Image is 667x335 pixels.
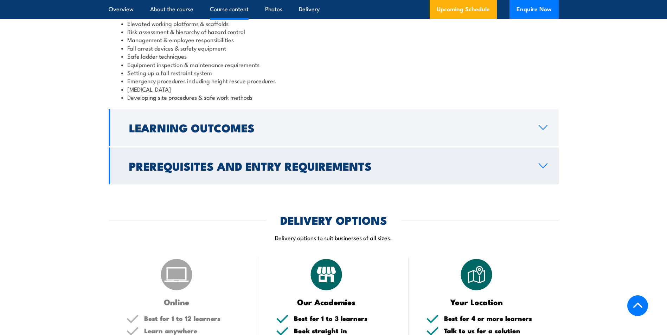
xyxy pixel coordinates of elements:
[109,109,559,146] a: Learning Outcomes
[121,27,546,35] li: Risk assessment & hierarchy of hazard control
[280,215,387,225] h2: DELIVERY OPTIONS
[129,123,527,132] h2: Learning Outcomes
[121,19,546,27] li: Elevated working platforms & scaffolds
[126,298,227,306] h3: Online
[444,315,541,322] h5: Best for 4 or more learners
[121,93,546,101] li: Developing site procedures & safe work methods
[129,161,527,171] h2: Prerequisites and Entry Requirements
[121,85,546,93] li: [MEDICAL_DATA]
[109,147,559,184] a: Prerequisites and Entry Requirements
[294,327,391,334] h5: Book straight in
[144,327,241,334] h5: Learn anywhere
[276,298,377,306] h3: Our Academies
[121,44,546,52] li: Fall arrest devices & safety equipment
[444,327,541,334] h5: Talk to us for a solution
[121,52,546,60] li: Safe ladder techniques
[426,298,527,306] h3: Your Location
[109,234,559,242] p: Delivery options to suit businesses of all sizes.
[121,35,546,44] li: Management & employee responsibilities
[294,315,391,322] h5: Best for 1 to 3 learners
[121,77,546,85] li: Emergency procedures including height rescue procedures
[144,315,241,322] h5: Best for 1 to 12 learners
[121,68,546,77] li: Setting up a fall restraint system
[121,60,546,68] li: Equipment inspection & maintenance requirements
